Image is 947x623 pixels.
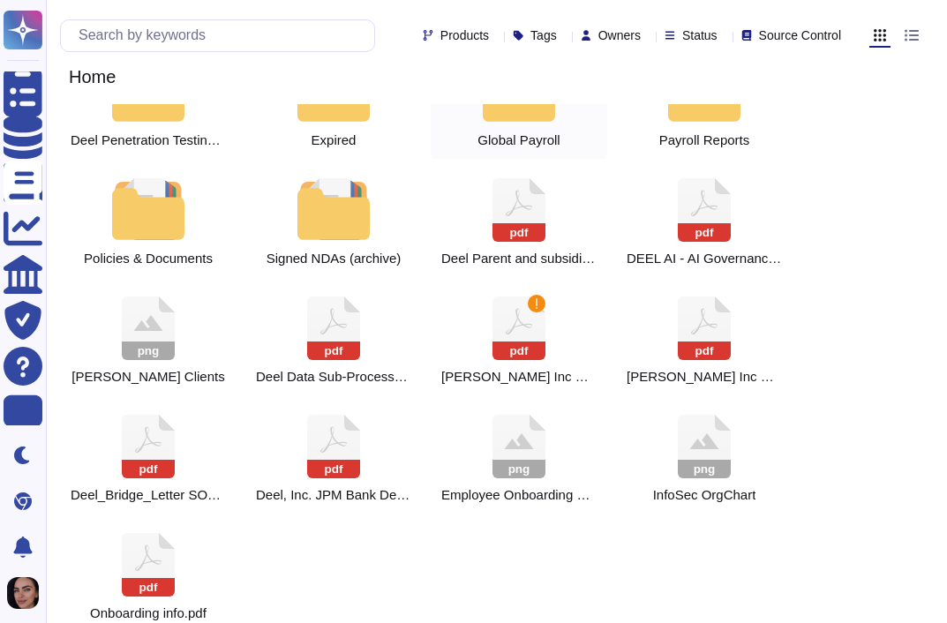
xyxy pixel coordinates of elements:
span: Expired [312,132,357,148]
span: Home [60,64,124,90]
img: user [7,577,39,609]
span: Products [440,29,489,41]
span: Global Payroll [477,132,560,148]
span: Employee Onboarding action:owner.png [441,487,597,503]
span: Deel - Organization Chart .pptx.pdf [441,251,597,266]
span: Deel Inc Credit Check 2025.pdf [627,369,782,385]
input: Search by keywords [70,20,374,51]
span: Payroll Reports [659,132,750,148]
span: Owners [598,29,641,41]
span: Deel Penetration Testing Attestation Letter [71,132,226,148]
span: Tags [530,29,557,41]
span: Source Control [759,29,841,41]
span: DEEL AI - AI Governance and Compliance Documentation (4).pdf [627,251,782,266]
span: Deel Inc Certificate of Incumbency May 2024 (3).pdf [441,369,597,385]
span: Policies & Documents [84,251,213,266]
span: Deel, Inc. 663168380 ACH & Wire Transaction Routing Instructions.pdf [256,487,411,503]
span: Signed NDAs (archive) [267,251,402,266]
span: Status [682,29,718,41]
button: user [4,574,51,612]
span: Onboarding info.pdf [90,605,207,621]
span: Deel Clients.png [71,369,224,385]
span: Deel_Bridge_Letter SOC 1 - 30_June_2025.pdf [71,487,226,503]
span: InfoSec Team Org Chart.png [653,487,756,503]
span: Deel Data Sub-Processors_LIVE.pdf [256,369,411,385]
